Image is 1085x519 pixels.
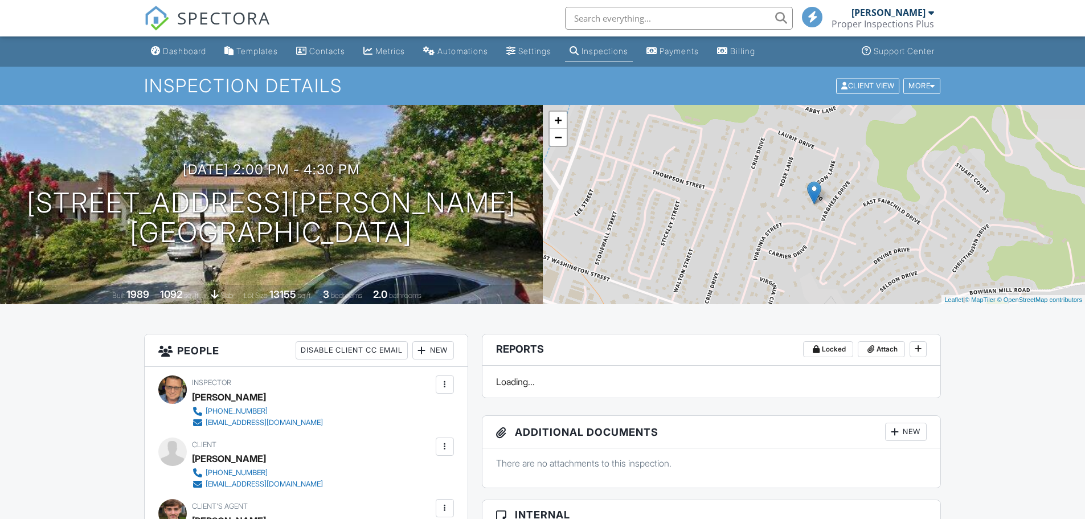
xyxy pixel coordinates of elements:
a: Billing [713,41,760,62]
div: [PERSON_NAME] [192,450,266,467]
span: sq. ft. [184,291,200,300]
div: Inspections [582,46,628,56]
div: Client View [836,78,899,93]
span: Lot Size [244,291,268,300]
div: [EMAIL_ADDRESS][DOMAIN_NAME] [206,418,323,427]
div: New [885,423,927,441]
h3: People [145,334,468,367]
span: Client's Agent [192,502,248,510]
a: Settings [502,41,556,62]
div: Support Center [874,46,935,56]
h3: [DATE] 2:00 pm - 4:30 pm [183,162,360,177]
span: sq.ft. [298,291,312,300]
input: Search everything... [565,7,793,30]
div: [EMAIL_ADDRESS][DOMAIN_NAME] [206,480,323,489]
a: Metrics [359,41,410,62]
div: Disable Client CC Email [296,341,408,359]
a: Support Center [857,41,939,62]
div: [PHONE_NUMBER] [206,407,268,416]
img: The Best Home Inspection Software - Spectora [144,6,169,31]
a: Zoom in [550,112,567,129]
div: 2.0 [373,288,387,300]
div: Dashboard [163,46,206,56]
div: | [941,295,1085,305]
div: More [903,78,940,93]
div: Payments [660,46,699,56]
div: 1092 [160,288,182,300]
a: SPECTORA [144,15,271,39]
div: Billing [730,46,755,56]
h1: Inspection Details [144,76,941,96]
div: [PHONE_NUMBER] [206,468,268,477]
h3: Additional Documents [482,416,941,448]
a: Payments [642,41,703,62]
a: [EMAIL_ADDRESS][DOMAIN_NAME] [192,417,323,428]
span: slab [220,291,233,300]
span: Built [112,291,125,300]
div: 3 [323,288,329,300]
div: Templates [236,46,278,56]
a: Client View [835,81,902,89]
a: [PHONE_NUMBER] [192,467,323,479]
a: Inspections [565,41,633,62]
span: bedrooms [331,291,362,300]
a: Zoom out [550,129,567,146]
p: There are no attachments to this inspection. [496,457,927,469]
div: Metrics [375,46,405,56]
div: Proper Inspections Plus [832,18,934,30]
div: [PERSON_NAME] [851,7,926,18]
div: New [412,341,454,359]
div: 1989 [126,288,149,300]
a: Leaflet [944,296,963,303]
a: © OpenStreetMap contributors [997,296,1082,303]
div: [PERSON_NAME] [192,389,266,406]
div: Automations [437,46,488,56]
a: Templates [220,41,282,62]
span: bathrooms [389,291,421,300]
span: Client [192,440,216,449]
div: Contacts [309,46,345,56]
a: © MapTiler [965,296,996,303]
a: Contacts [292,41,350,62]
span: SPECTORA [177,6,271,30]
a: Dashboard [146,41,211,62]
a: [EMAIL_ADDRESS][DOMAIN_NAME] [192,479,323,490]
h1: [STREET_ADDRESS][PERSON_NAME] [GEOGRAPHIC_DATA] [27,188,516,248]
span: Inspector [192,378,231,387]
div: 13155 [269,288,296,300]
a: [PHONE_NUMBER] [192,406,323,417]
div: Settings [518,46,551,56]
a: Automations (Basic) [419,41,493,62]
